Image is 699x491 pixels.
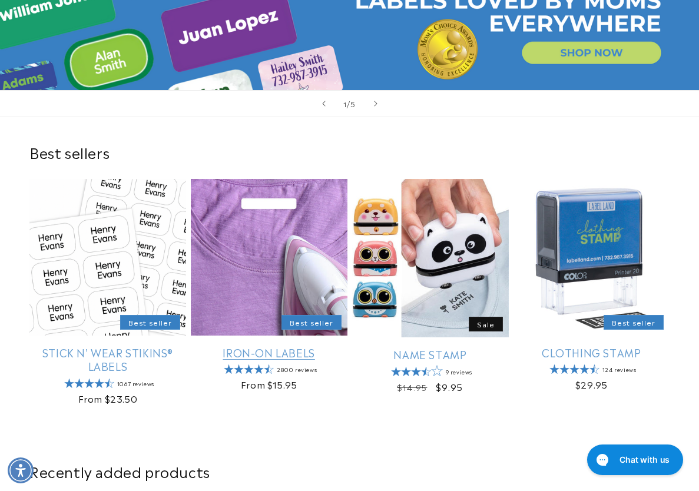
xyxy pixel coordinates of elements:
ul: Slider [29,179,670,415]
a: Clothing Stamp [513,346,670,359]
span: 5 [350,98,356,110]
h2: Recently added products [29,462,670,480]
span: 1 [343,98,347,110]
span: / [347,98,350,110]
a: Iron-On Labels [191,346,347,359]
iframe: Gorgias live chat messenger [581,440,687,479]
a: Name Stamp [352,347,509,361]
div: Accessibility Menu [8,457,34,483]
button: Previous slide [311,91,337,117]
button: Next slide [363,91,389,117]
a: Stick N' Wear Stikins® Labels [29,346,186,373]
h2: Best sellers [29,143,670,161]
